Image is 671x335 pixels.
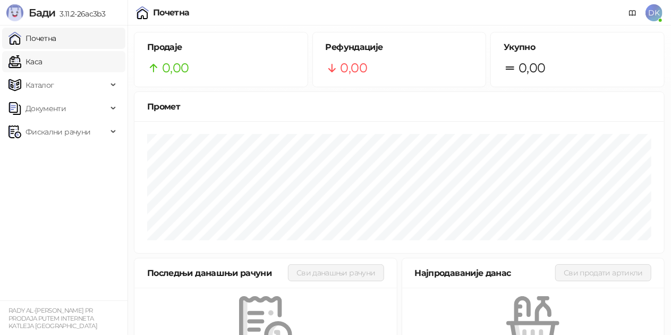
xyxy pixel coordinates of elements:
span: Каталог [26,74,54,96]
img: Logo [6,4,23,21]
div: Најпродаваније данас [415,266,556,280]
button: Сви продати артикли [555,264,651,281]
a: Каса [9,51,42,72]
span: Документи [26,98,66,119]
span: 0,00 [341,58,367,78]
a: Почетна [9,28,56,49]
span: DK [645,4,662,21]
button: Сви данашњи рачуни [288,264,384,281]
h5: Продаје [147,41,295,54]
span: 3.11.2-26ac3b3 [55,9,105,19]
div: Почетна [153,9,190,17]
a: Документација [624,4,641,21]
h5: Рефундације [326,41,473,54]
span: Фискални рачуни [26,121,90,143]
span: 0,00 [519,58,545,78]
span: 0,00 [162,58,189,78]
span: Бади [29,6,55,19]
div: Промет [147,100,651,113]
small: RADY AL-[PERSON_NAME] PR PRODAJA PUTEM INTERNETA KATLEJA [GEOGRAPHIC_DATA] [9,307,97,330]
h5: Укупно [504,41,651,54]
div: Последњи данашњи рачуни [147,266,288,280]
